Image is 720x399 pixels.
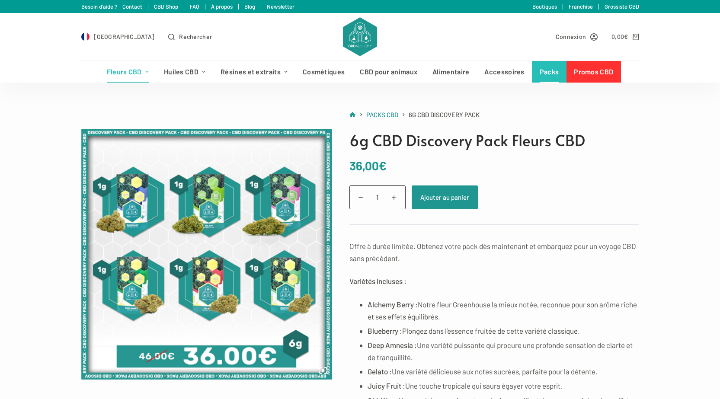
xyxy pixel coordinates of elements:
bdi: 0,00 [611,33,628,40]
span: Packs CBD [366,111,398,118]
a: Newsletter [267,3,294,10]
span: € [379,158,387,173]
a: FAQ [190,3,199,10]
a: Packs [532,61,566,83]
strong: Juicy Fruit : [368,381,405,390]
a: Select Country [81,32,155,41]
img: packs-cbd-discovery-flowers-6g-v2 [81,129,332,380]
a: Huiles CBD [156,61,213,83]
img: CBD Alchemy [343,17,377,56]
li: Notre fleur Greenhouse la mieux notée, reconnue pour son arôme riche et ses effets équilibrés. [368,298,639,322]
a: Besoin d'aide ? Contact [81,3,142,10]
a: CBD pour animaux [352,61,425,83]
button: Ajouter au panier [412,185,478,209]
a: Grossiste CBD [605,3,639,10]
a: Panier d’achat [611,32,639,41]
span: Rechercher [179,32,212,41]
span: 6g CBD Discovery Pack [409,109,480,120]
a: Boutiques [532,3,557,10]
span: [GEOGRAPHIC_DATA] [94,32,154,41]
a: Fleurs CBD [99,61,156,83]
a: Promos CBD [566,61,621,83]
button: Ouvrir le formulaire de recherche [168,32,212,41]
a: Cosmétiques [295,61,352,83]
a: Franchise [569,3,593,10]
span: Connexion [556,32,586,41]
a: Connexion [556,32,598,41]
nav: Menu d’en-tête [99,61,621,83]
strong: Variétés incluses : [349,277,406,285]
input: Quantité de produits [349,185,406,209]
li: Une touche tropicale qui saura égayer votre esprit. [368,380,639,392]
li: Une variété puissante qui procure une profonde sensation de clarté et de tranquillité. [368,339,639,363]
p: Offre à durée limitée. Obtenez votre pack dès maintenant et embarquez pour un voyage CBD sans pré... [349,240,639,264]
h1: 6g CBD Discovery Pack Fleurs CBD [349,129,639,152]
a: CBD Shop [154,3,178,10]
a: Alimentaire [425,61,477,83]
a: À propos [211,3,233,10]
bdi: 36,00 [349,158,387,173]
strong: Gelato : [368,367,392,376]
strong: Deep Amnesia : [368,341,417,349]
img: FR Flag [81,32,90,41]
a: Accessoires [477,61,532,83]
strong: Alchemy Berry : [368,300,418,309]
strong: Blueberry : [368,326,402,335]
a: Packs CBD [366,109,398,120]
li: Plongez dans l’essence fruitée de cette variété classique. [368,325,639,337]
span: € [624,33,628,40]
li: Une variété délicieuse aux notes sucrées, parfaite pour la détente. [368,365,639,377]
a: Résines et extraits [213,61,295,83]
a: Blog [244,3,255,10]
